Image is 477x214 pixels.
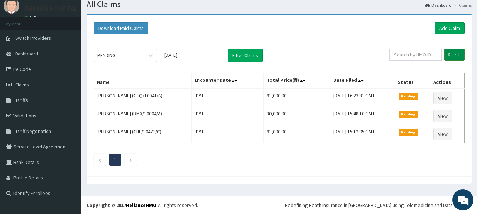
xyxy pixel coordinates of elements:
[330,89,395,107] td: [DATE] 16:23:31 GMT
[191,89,263,107] td: [DATE]
[263,107,330,125] td: 30,000.00
[25,5,77,12] p: FANIMED HOSPITAL
[263,89,330,107] td: 91,000.00
[191,73,263,89] th: Encounter Date
[97,52,115,59] div: PENDING
[389,49,442,61] input: Search by HMO ID
[15,50,38,57] span: Dashboard
[94,125,192,143] td: [PERSON_NAME] (CHL/10471/C)
[435,22,465,34] a: Add Claim
[263,73,330,89] th: Total Price(₦)
[433,128,452,140] a: View
[430,73,465,89] th: Actions
[285,202,472,209] div: Redefining Heath Insurance in [GEOGRAPHIC_DATA] using Telemedicine and Data Science!
[129,157,132,163] a: Next page
[444,49,465,61] input: Search
[94,22,148,34] button: Download Paid Claims
[399,111,418,117] span: Pending
[94,107,192,125] td: [PERSON_NAME] (RMX/10004/A)
[330,107,395,125] td: [DATE] 15:48:10 GMT
[399,93,418,99] span: Pending
[25,15,42,20] a: Online
[87,202,158,208] strong: Copyright © 2017 .
[126,202,156,208] a: RelianceHMO
[98,157,101,163] a: Previous page
[15,128,51,134] span: Tariff Negotiation
[395,73,430,89] th: Status
[81,196,477,214] footer: All rights reserved.
[161,49,224,61] input: Select Month and Year
[330,125,395,143] td: [DATE] 15:12:05 GMT
[191,107,263,125] td: [DATE]
[263,125,330,143] td: 91,000.00
[425,2,452,8] a: Dashboard
[228,49,263,62] button: Filter Claims
[433,110,452,122] a: View
[433,92,452,104] a: View
[114,157,117,163] a: Page 1 is your current page
[15,97,28,103] span: Tariffs
[15,81,29,88] span: Claims
[94,73,192,89] th: Name
[191,125,263,143] td: [DATE]
[15,35,51,41] span: Switch Providers
[330,73,395,89] th: Date Filed
[452,2,472,8] li: Claims
[94,89,192,107] td: [PERSON_NAME] (GFQ/10041/A)
[399,129,418,135] span: Pending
